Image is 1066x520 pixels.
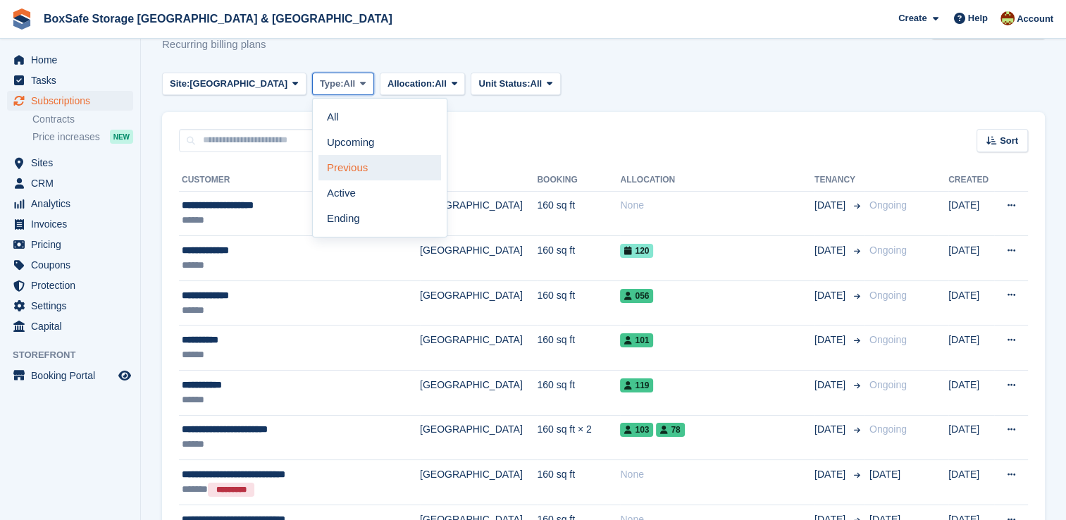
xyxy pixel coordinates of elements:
[7,91,133,111] a: menu
[7,214,133,234] a: menu
[869,423,907,435] span: Ongoing
[948,236,994,281] td: [DATE]
[32,129,133,144] a: Price increases NEW
[31,255,116,275] span: Coupons
[162,73,306,96] button: Site: [GEOGRAPHIC_DATA]
[869,290,907,301] span: Ongoing
[814,422,848,437] span: [DATE]
[530,77,542,91] span: All
[814,169,864,192] th: Tenancy
[420,326,537,371] td: [GEOGRAPHIC_DATA]
[190,77,287,91] span: [GEOGRAPHIC_DATA]
[7,255,133,275] a: menu
[620,378,653,392] span: 119
[31,366,116,385] span: Booking Portal
[814,378,848,392] span: [DATE]
[420,371,537,416] td: [GEOGRAPHIC_DATA]
[814,288,848,303] span: [DATE]
[948,460,994,505] td: [DATE]
[312,73,374,96] button: Type: All
[420,191,537,236] td: [GEOGRAPHIC_DATA]
[948,191,994,236] td: [DATE]
[537,236,620,281] td: 160 sq ft
[537,280,620,326] td: 160 sq ft
[318,130,441,155] a: Upcoming
[11,8,32,30] img: stora-icon-8386f47178a22dfd0bd8f6a31ec36ba5ce8667c1dd55bd0f319d3a0aa187defe.svg
[537,191,620,236] td: 160 sq ft
[7,316,133,336] a: menu
[7,296,133,316] a: menu
[318,155,441,180] a: Previous
[7,153,133,173] a: menu
[620,467,814,482] div: None
[656,423,684,437] span: 78
[318,206,441,231] a: Ending
[620,244,653,258] span: 120
[948,415,994,460] td: [DATE]
[31,276,116,295] span: Protection
[869,244,907,256] span: Ongoing
[620,169,814,192] th: Allocation
[620,198,814,213] div: None
[537,460,620,505] td: 160 sq ft
[344,77,356,91] span: All
[948,280,994,326] td: [DATE]
[537,169,620,192] th: Booking
[31,214,116,234] span: Invoices
[948,371,994,416] td: [DATE]
[31,173,116,193] span: CRM
[1000,134,1018,148] span: Sort
[1000,11,1015,25] img: Kim
[620,423,653,437] span: 103
[948,326,994,371] td: [DATE]
[7,70,133,90] a: menu
[31,70,116,90] span: Tasks
[32,130,100,144] span: Price increases
[620,333,653,347] span: 101
[7,235,133,254] a: menu
[968,11,988,25] span: Help
[869,199,907,211] span: Ongoing
[116,367,133,384] a: Preview store
[537,415,620,460] td: 160 sq ft × 2
[388,77,435,91] span: Allocation:
[869,469,900,480] span: [DATE]
[478,77,530,91] span: Unit Status:
[7,194,133,213] a: menu
[537,371,620,416] td: 160 sq ft
[31,316,116,336] span: Capital
[420,280,537,326] td: [GEOGRAPHIC_DATA]
[471,73,560,96] button: Unit Status: All
[420,460,537,505] td: [GEOGRAPHIC_DATA]
[537,326,620,371] td: 160 sq ft
[7,50,133,70] a: menu
[814,333,848,347] span: [DATE]
[31,153,116,173] span: Sites
[869,334,907,345] span: Ongoing
[31,50,116,70] span: Home
[420,169,537,192] th: Site
[162,37,275,53] p: Recurring billing plans
[420,415,537,460] td: [GEOGRAPHIC_DATA]
[7,366,133,385] a: menu
[318,180,441,206] a: Active
[380,73,466,96] button: Allocation: All
[898,11,926,25] span: Create
[110,130,133,144] div: NEW
[1017,12,1053,26] span: Account
[814,467,848,482] span: [DATE]
[38,7,398,30] a: BoxSafe Storage [GEOGRAPHIC_DATA] & [GEOGRAPHIC_DATA]
[179,169,420,192] th: Customer
[814,198,848,213] span: [DATE]
[420,236,537,281] td: [GEOGRAPHIC_DATA]
[620,289,653,303] span: 056
[814,243,848,258] span: [DATE]
[7,276,133,295] a: menu
[320,77,344,91] span: Type:
[13,348,140,362] span: Storefront
[7,173,133,193] a: menu
[32,113,133,126] a: Contracts
[31,91,116,111] span: Subscriptions
[435,77,447,91] span: All
[948,169,994,192] th: Created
